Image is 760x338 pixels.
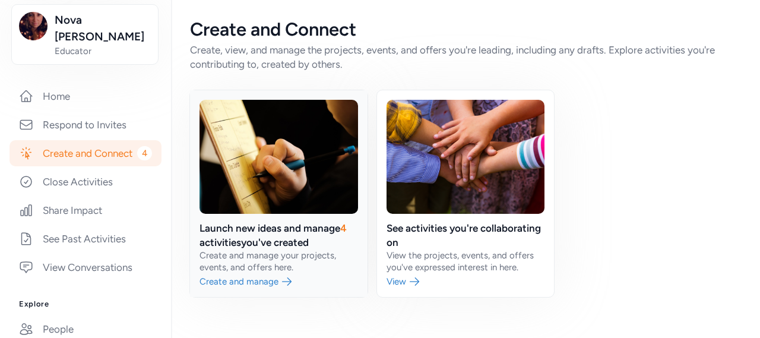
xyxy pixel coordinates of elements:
a: Share Impact [9,197,161,223]
span: 4 [137,146,152,160]
h3: Explore [19,299,152,309]
span: Educator [55,45,151,57]
a: Respond to Invites [9,112,161,138]
a: Close Activities [9,169,161,195]
a: Home [9,83,161,109]
button: Nova [PERSON_NAME]Educator [11,4,159,65]
a: Create and Connect4 [9,140,161,166]
a: View Conversations [9,254,161,280]
div: Create and Connect [190,19,741,40]
span: Nova [PERSON_NAME] [55,12,151,45]
div: Create, view, and manage the projects, events, and offers you're leading, including any drafts. E... [190,43,741,71]
a: See Past Activities [9,226,161,252]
